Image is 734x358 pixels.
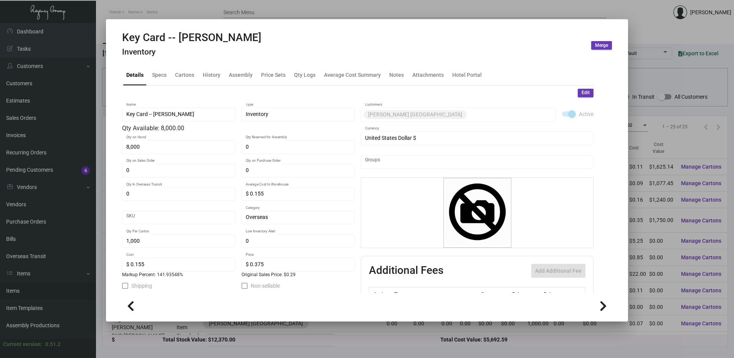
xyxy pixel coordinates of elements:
h2: Additional Fees [369,264,443,278]
button: Edit [578,89,593,97]
th: Price type [542,287,576,301]
button: Merge [591,41,612,50]
div: Price Sets [261,71,286,79]
div: Assembly [229,71,253,79]
mat-chip: [PERSON_NAME] [GEOGRAPHIC_DATA] [364,110,467,119]
span: Add Additional Fee [535,268,582,274]
div: 0.51.2 [45,340,61,348]
span: Shipping [131,281,152,290]
div: Attachments [412,71,444,79]
div: Average Cost Summary [324,71,381,79]
th: Active [369,287,393,301]
div: Details [126,71,144,79]
span: Active [579,109,593,119]
input: Add new.. [365,159,590,165]
span: Non-sellable [251,281,280,290]
th: Type [392,287,478,301]
h4: Inventory [122,47,261,57]
div: Specs [152,71,167,79]
div: Hotel Portal [452,71,482,79]
th: Cost [478,287,510,301]
div: Cartons [175,71,194,79]
span: Merge [595,42,608,49]
div: Current version: [3,340,42,348]
span: Edit [582,89,590,96]
div: Notes [389,71,404,79]
th: Price [510,287,542,301]
div: Qty Logs [294,71,316,79]
h2: Key Card -- [PERSON_NAME] [122,31,261,44]
button: Add Additional Fee [531,264,585,278]
div: Qty Available: 8,000.00 [122,124,355,133]
input: Add new.. [468,111,552,118]
div: History [203,71,220,79]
